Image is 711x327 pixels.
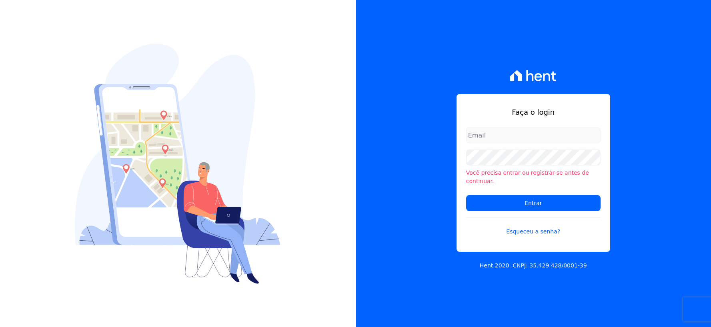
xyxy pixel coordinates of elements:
li: Você precisa entrar ou registrar-se antes de continuar. [466,169,601,185]
input: Entrar [466,195,601,211]
input: Email [466,127,601,143]
a: Esqueceu a senha? [466,217,601,236]
h1: Faça o login [466,107,601,118]
img: Login [75,44,280,284]
p: Hent 2020. CNPJ: 35.429.428/0001-39 [480,261,587,270]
